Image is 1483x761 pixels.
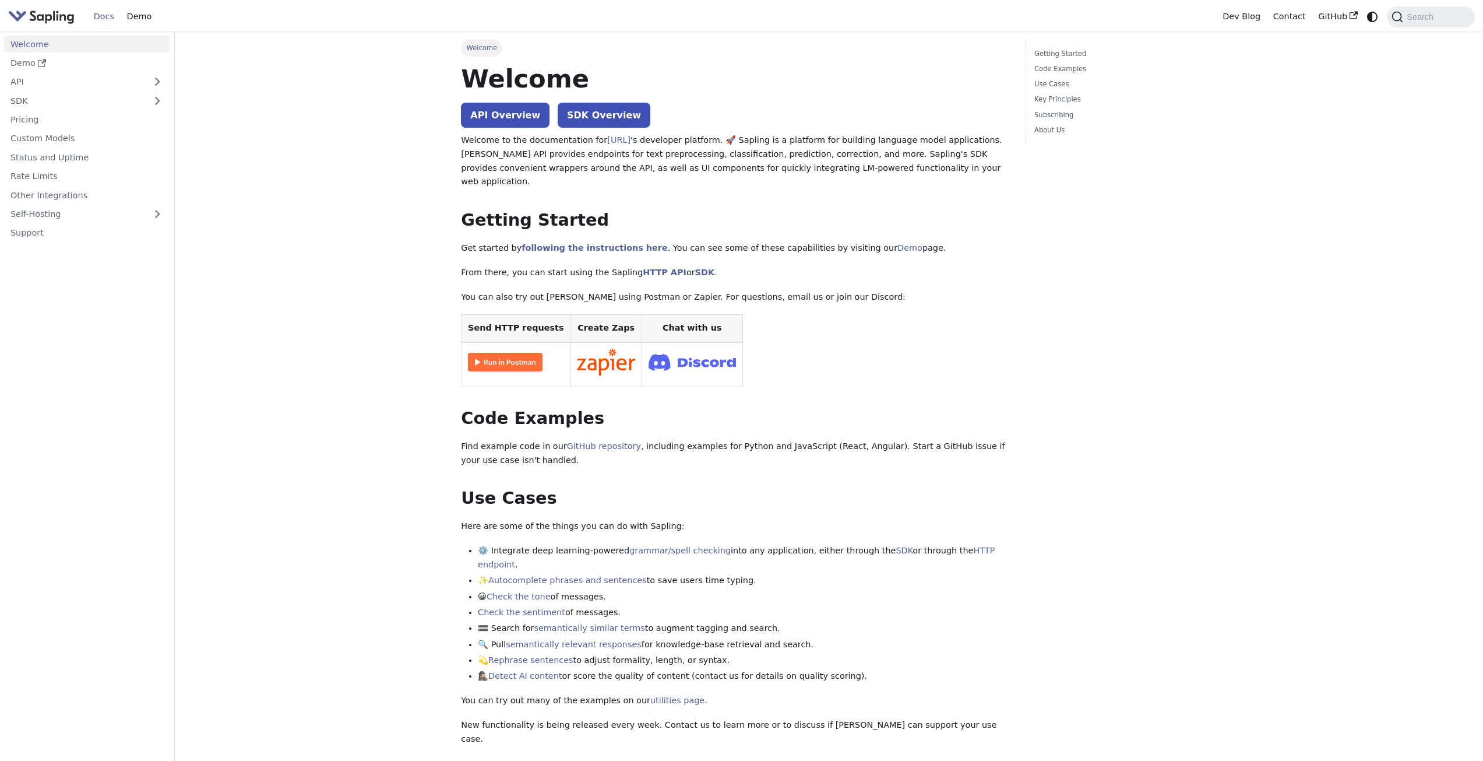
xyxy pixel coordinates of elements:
a: Support [4,225,169,241]
th: Send HTTP requests [462,315,570,342]
a: Detect AI content [488,671,562,681]
p: New functionality is being released every week. Contact us to learn more or to discuss if [PERSON... [461,718,1009,746]
img: Connect in Zapier [577,349,635,376]
p: From there, you can start using the Sapling or . [461,266,1009,280]
button: Expand sidebar category 'API' [146,73,169,90]
a: Check the tone [487,592,550,601]
a: Demo [121,8,158,26]
span: Search [1403,12,1440,22]
a: SDK [4,92,146,109]
a: Custom Models [4,130,169,147]
a: Contact [1267,8,1312,26]
button: Expand sidebar category 'SDK' [146,92,169,109]
p: Find example code in our , including examples for Python and JavaScript (React, Angular). Start a... [461,440,1009,468]
p: Welcome to the documentation for 's developer platform. 🚀 Sapling is a platform for building lang... [461,134,1009,189]
a: Status and Uptime [4,149,169,166]
a: Sapling.aiSapling.ai [8,8,79,25]
p: You can try out many of the examples on our . [461,694,1009,708]
a: API Overview [461,103,549,128]
p: Here are some of the things you can do with Sapling: [461,520,1009,534]
img: Sapling.ai [8,8,75,25]
li: 😀 of messages. [478,590,1009,604]
a: Getting Started [1034,48,1192,59]
th: Chat with us [642,315,742,342]
a: [URL] [607,135,630,145]
a: About Us [1034,125,1192,136]
a: HTTP API [643,268,686,277]
button: Switch between dark and light mode (currently system mode) [1364,8,1381,25]
a: Key Principles [1034,94,1192,105]
p: Get started by . You can see some of these capabilities by visiting our page. [461,241,1009,255]
a: Demo [4,55,169,72]
a: Welcome [4,36,169,52]
a: SDK [896,546,913,555]
a: SDK Overview [558,103,650,128]
th: Create Zaps [570,315,642,342]
a: Demo [897,243,922,253]
li: 🕵🏽‍♀️ or score the quality of content (contact us for details on quality scoring). [478,669,1009,683]
a: API [4,73,146,90]
a: Check the sentiment [478,608,565,617]
a: Pricing [4,111,169,128]
a: Subscribing [1034,110,1192,121]
a: GitHub repository [567,441,641,451]
nav: Breadcrumbs [461,40,1009,56]
a: Autocomplete phrases and sentences [488,576,647,585]
a: Use Cases [1034,79,1192,90]
li: 🟰 Search for to augment tagging and search. [478,622,1009,636]
h2: Getting Started [461,210,1009,231]
li: 💫 to adjust formality, length, or syntax. [478,654,1009,668]
a: Code Examples [1034,64,1192,75]
span: Welcome [461,40,502,56]
li: ✨ to save users time typing. [478,574,1009,588]
a: Other Integrations [4,187,169,204]
li: of messages. [478,606,1009,620]
a: Rephrase sentences [488,655,573,665]
h2: Use Cases [461,488,1009,509]
p: You can also try out [PERSON_NAME] using Postman or Zapier. For questions, email us or join our D... [461,290,1009,304]
h2: Code Examples [461,408,1009,429]
a: semantically similar terms [534,623,644,633]
img: Run in Postman [468,353,543,371]
a: following the instructions here [522,243,667,253]
a: GitHub [1312,8,1364,26]
img: Join Discord [649,350,736,374]
li: ⚙️ Integrate deep learning-powered into any application, either through the or through the . [478,544,1009,572]
a: Docs [87,8,121,26]
li: 🔍 Pull for knowledge-base retrieval and search. [478,638,1009,652]
a: utilities page [650,696,704,705]
h1: Welcome [461,63,1009,94]
a: Rate Limits [4,168,169,185]
a: semantically relevant responses [506,640,642,649]
button: Search (Command+K) [1387,6,1474,27]
a: grammar/spell checking [629,546,731,555]
a: SDK [695,268,714,277]
a: HTTP endpoint [478,546,995,569]
a: Self-Hosting [4,206,169,223]
a: Dev Blog [1216,8,1266,26]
